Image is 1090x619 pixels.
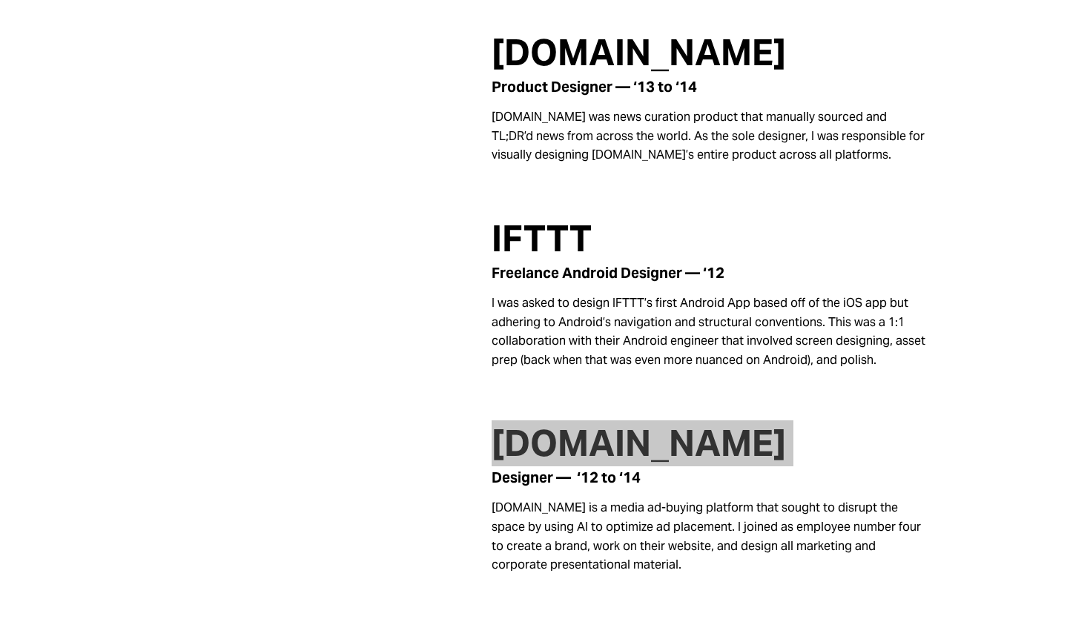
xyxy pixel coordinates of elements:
h2: IFTTT [492,219,929,259]
h2: [DOMAIN_NAME] [492,33,929,73]
h4: Freelance Android Designer — ‘12 [492,265,929,282]
p: [DOMAIN_NAME] is a media ad-buying platform that sought to disrupt the space by using AI to optim... [492,498,929,574]
p: I was asked to design IFTTT’s first Android App based off of the iOS app but adhering to Android’... [492,294,929,369]
p: [DOMAIN_NAME] was news curation product that manually sourced and TL;DR’d news from across the wo... [492,107,929,165]
h4: Product Designer — ‘13 to ‘14 [492,79,929,96]
h4: Designer — ‘12 to ‘14 [492,469,929,486]
h2: [DOMAIN_NAME] [492,424,929,463]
